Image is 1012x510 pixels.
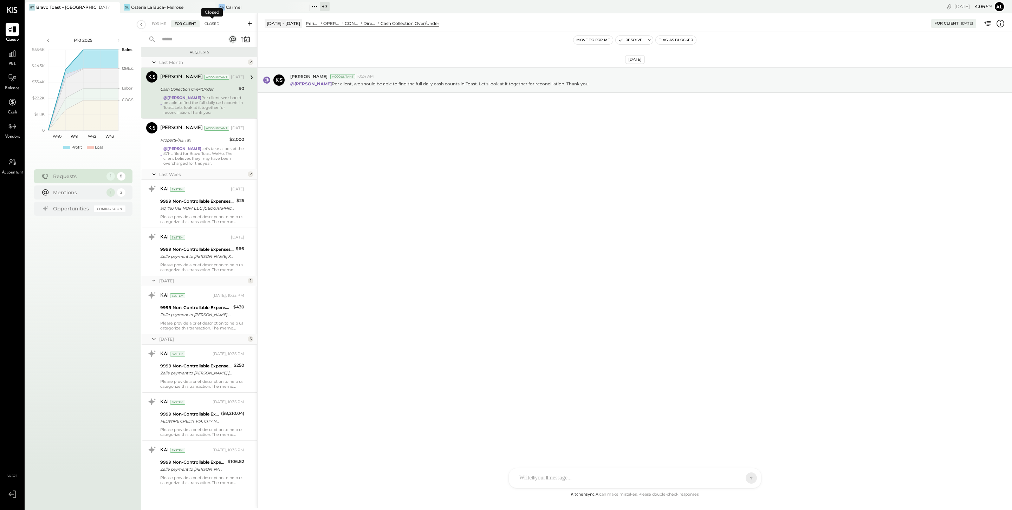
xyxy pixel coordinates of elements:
[0,120,24,140] a: Vendors
[117,172,125,181] div: 8
[160,399,169,406] div: KAI
[159,59,246,65] div: Last Month
[946,3,953,10] div: copy link
[616,36,645,44] button: Resolve
[229,136,244,143] div: $2,000
[0,23,24,43] a: Queue
[53,189,103,196] div: Mentions
[219,4,225,11] div: Ca
[248,336,253,342] div: 3
[160,246,234,253] div: 9999 Non-Controllable Expenses:Other Income and Expenses:To Be Classified P&L
[32,63,45,68] text: $44.5K
[171,20,200,27] div: For Client
[160,362,232,370] div: 9999 Non-Controllable Expenses:Other Income and Expenses:To Be Classified P&L
[381,20,439,26] div: Cash Collection Over/Under
[265,19,302,28] div: [DATE] - [DATE]
[934,21,959,26] div: For Client
[323,20,341,26] div: OPERATING EXPENSES (EBITDA)
[53,37,113,43] div: P10 2025
[226,4,241,10] div: Carmel
[34,112,45,117] text: $11.1K
[159,278,246,284] div: [DATE]
[160,186,169,193] div: KAI
[160,370,232,377] div: Zelle payment to [PERSON_NAME] [PERSON_NAME] JPM99bq2hwyt
[170,400,185,405] div: System
[160,214,244,224] div: Please provide a brief description to help us categorize this transaction. The memo might be help...
[231,235,244,240] div: [DATE]
[961,21,973,26] div: [DATE]
[160,411,219,418] div: 9999 Non-Controllable Expenses:Other Income and Expenses:To Be Classified P&L
[159,171,246,177] div: Last Week
[239,85,244,92] div: $0
[94,205,125,212] div: Coming Soon
[625,55,645,64] div: [DATE]
[160,74,203,81] div: [PERSON_NAME]
[213,293,244,299] div: [DATE], 10:33 PM
[122,66,134,71] text: Occu...
[170,352,185,357] div: System
[248,278,253,283] div: 1
[42,128,45,133] text: 0
[231,125,244,131] div: [DATE]
[248,171,253,177] div: 2
[160,418,219,425] div: FEDWIRE CREDIT VIA: CITY NATIONAL BANK/XXXXX6066 B/O: INNOVATIVE ESCROW, INC. VALENCIA CA X1355 [...
[201,8,223,17] div: Closed
[201,20,223,27] div: Closed
[236,245,244,252] div: $66
[234,362,244,369] div: $250
[159,336,246,342] div: [DATE]
[204,126,229,131] div: Accountant
[117,188,125,197] div: 2
[36,4,110,10] div: Bravo Toast – [GEOGRAPHIC_DATA]
[221,410,244,417] div: ($8,210.04)
[233,303,244,310] div: $430
[573,36,613,44] button: Move to for me
[160,205,234,212] div: SQ *AUTRE NOM L.L.C [GEOGRAPHIC_DATA] CA 10/02
[160,198,234,205] div: 9999 Non-Controllable Expenses:Other Income and Expenses:To Be Classified P&L
[954,3,992,10] div: [DATE]
[994,1,1005,12] button: Al
[363,20,377,26] div: Direct Operating Expenses
[163,146,244,166] div: Let's take a look at the 571-L filed for Bravo Toast WeHo. The client believes they may have been...
[160,351,169,358] div: KAI
[32,96,45,100] text: $22.2K
[6,37,19,43] span: Queue
[2,170,23,176] span: Accountant
[160,475,244,485] div: Please provide a brief description to help us categorize this transaction. The memo might be help...
[160,447,169,454] div: KAI
[213,447,244,453] div: [DATE], 10:35 PM
[5,85,20,92] span: Balance
[290,73,327,79] span: [PERSON_NAME]
[145,50,254,55] div: Requests
[8,110,17,116] span: Cash
[160,137,227,144] div: Property/RE Tax
[160,304,231,311] div: 9999 Non-Controllable Expenses:Other Income and Expenses:To Be Classified P&L
[52,134,61,139] text: W40
[160,234,169,241] div: KAI
[131,4,183,10] div: Osteria La Buca- Melrose
[213,399,244,405] div: [DATE], 10:35 PM
[213,351,244,357] div: [DATE], 10:35 PM
[160,379,244,389] div: Please provide a brief description to help us categorize this transaction. The memo might be help...
[160,466,226,473] div: Zelle payment to [PERSON_NAME] JPM99bky0r4y
[0,156,24,176] a: Accountant
[357,74,374,79] span: 10:24 AM
[656,36,696,44] button: Flag as Blocker
[53,173,103,180] div: Requests
[124,4,130,11] div: OL
[122,86,132,91] text: Labor
[122,47,132,52] text: Sales
[0,96,24,116] a: Cash
[248,59,253,65] div: 2
[53,205,90,212] div: Opportunities
[105,134,114,139] text: W43
[71,134,78,139] text: W41
[160,253,234,260] div: Zelle payment to [PERSON_NAME] XXXXXXX4859
[160,321,244,331] div: Please provide a brief description to help us categorize this transaction. The memo might be help...
[160,86,236,93] div: Cash Collection Over/Under
[160,292,169,299] div: KAI
[290,81,590,87] p: Per client, we should be able to find the full daily cash counts in Toast. Let's look at it toget...
[330,74,355,79] div: Accountant
[71,145,82,150] div: Profit
[170,293,185,298] div: System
